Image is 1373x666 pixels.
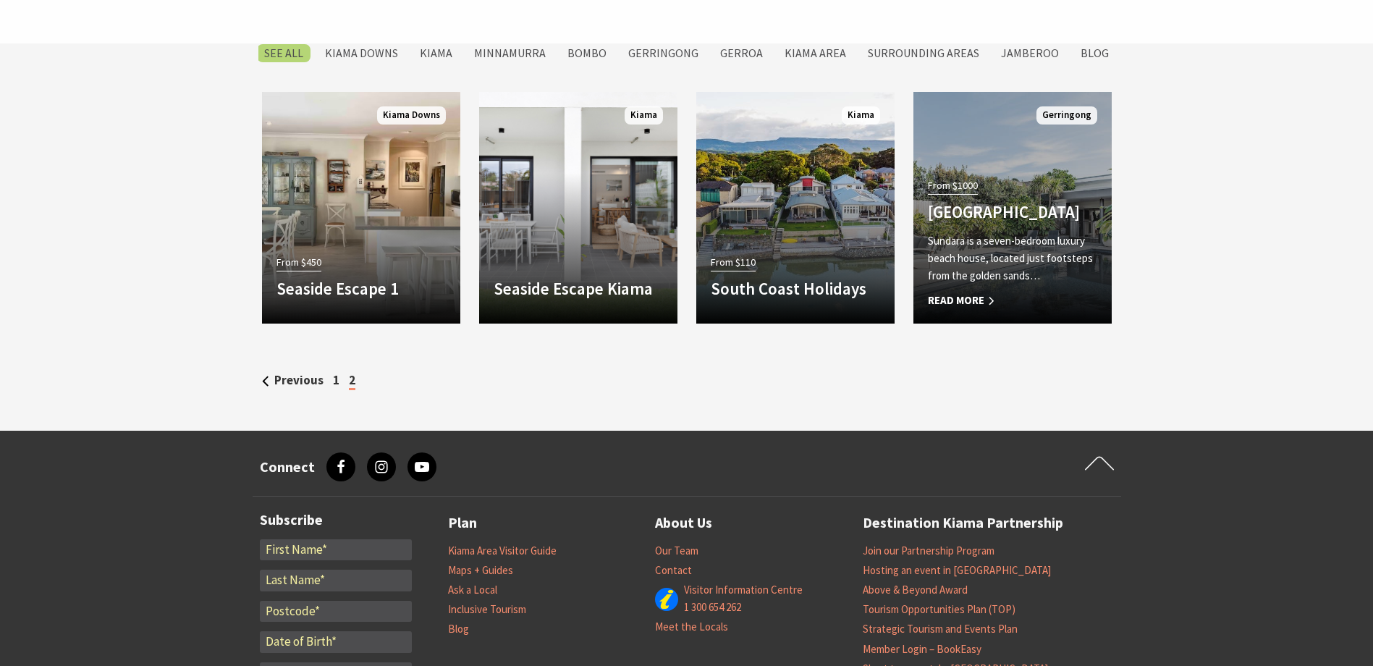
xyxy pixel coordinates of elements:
a: Contact [655,563,692,578]
label: Kiama Downs [318,44,405,62]
label: Jamberoo [994,44,1066,62]
h3: Connect [260,458,315,476]
span: Kiama [625,106,663,125]
label: Gerroa [713,44,770,62]
input: Last Name* [260,570,412,591]
a: Previous [262,372,324,388]
a: Join our Partnership Program [863,544,994,558]
label: Surrounding Areas [861,44,987,62]
span: 2 [349,372,355,390]
a: Another Image Used From $110 South Coast Holidays Kiama [696,92,895,324]
label: Kiama Area [777,44,853,62]
a: Kiama Area Visitor Guide [448,544,557,558]
input: First Name* [260,539,412,561]
a: Visitor Information Centre [684,583,803,597]
span: From $450 [276,254,321,271]
label: Minnamurra [467,44,553,62]
a: 1 300 654 262 [684,600,741,615]
a: Above & Beyond Award [863,583,968,597]
a: Blog [448,622,469,636]
h4: South Coast Holidays [711,279,880,299]
h4: Seaside Escape 1 [276,279,446,299]
a: About Us [655,511,712,535]
span: From $1000 [928,177,978,194]
label: Gerringong [621,44,706,62]
a: Inclusive Tourism [448,602,526,617]
span: Gerringong [1036,106,1097,125]
input: Postcode* [260,601,412,623]
a: Hosting an event in [GEOGRAPHIC_DATA] [863,563,1051,578]
label: SEE All [257,44,310,62]
a: Ask a Local [448,583,497,597]
a: Our Team [655,544,698,558]
a: Maps + Guides [448,563,513,578]
label: Kiama [413,44,460,62]
a: Tourism Opportunities Plan (TOP) [863,602,1015,617]
a: 1 [333,372,339,388]
a: Strategic Tourism and Events Plan [863,622,1018,636]
a: Another Image Used From $450 Seaside Escape 1 Kiama Downs [262,92,460,324]
span: Read More [928,292,1097,309]
label: Blog [1073,44,1116,62]
h4: Seaside Escape Kiama [494,279,663,299]
span: Kiama [842,106,880,125]
span: From $110 [711,254,756,271]
input: Date of Birth* [260,631,412,653]
p: Sundara is a seven-bedroom luxury beach house, located just footsteps from the golden sands… [928,232,1097,284]
a: Another Image Used Seaside Escape Kiama Kiama [479,92,677,324]
a: Meet the Locals [655,620,728,634]
a: Plan [448,511,477,535]
a: Destination Kiama Partnership [863,511,1063,535]
a: Member Login – BookEasy [863,642,981,657]
h4: [GEOGRAPHIC_DATA] [928,202,1097,222]
span: Kiama Downs [377,106,446,125]
a: From $1000 [GEOGRAPHIC_DATA] Sundara is a seven-bedroom luxury beach house, located just footstep... [913,92,1112,324]
label: Bombo [560,44,614,62]
h3: Subscribe [260,511,412,528]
